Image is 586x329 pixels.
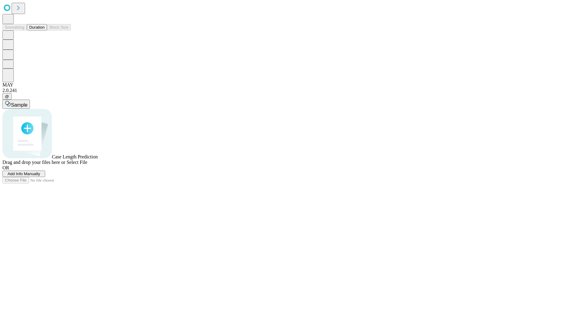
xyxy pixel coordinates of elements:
[67,160,87,165] span: Select File
[47,24,71,30] button: Block Size
[5,94,9,99] span: @
[8,172,40,176] span: Add Info Manually
[2,88,584,93] div: 2.0.241
[2,160,65,165] span: Drag and drop your files here or
[2,100,30,109] button: Sample
[11,102,27,108] span: Sample
[2,82,584,88] div: MAY
[2,93,12,100] button: @
[27,24,47,30] button: Duration
[2,165,9,170] span: OR
[2,24,27,30] button: Smoothing
[2,171,45,177] button: Add Info Manually
[52,154,98,159] span: Case Length Prediction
